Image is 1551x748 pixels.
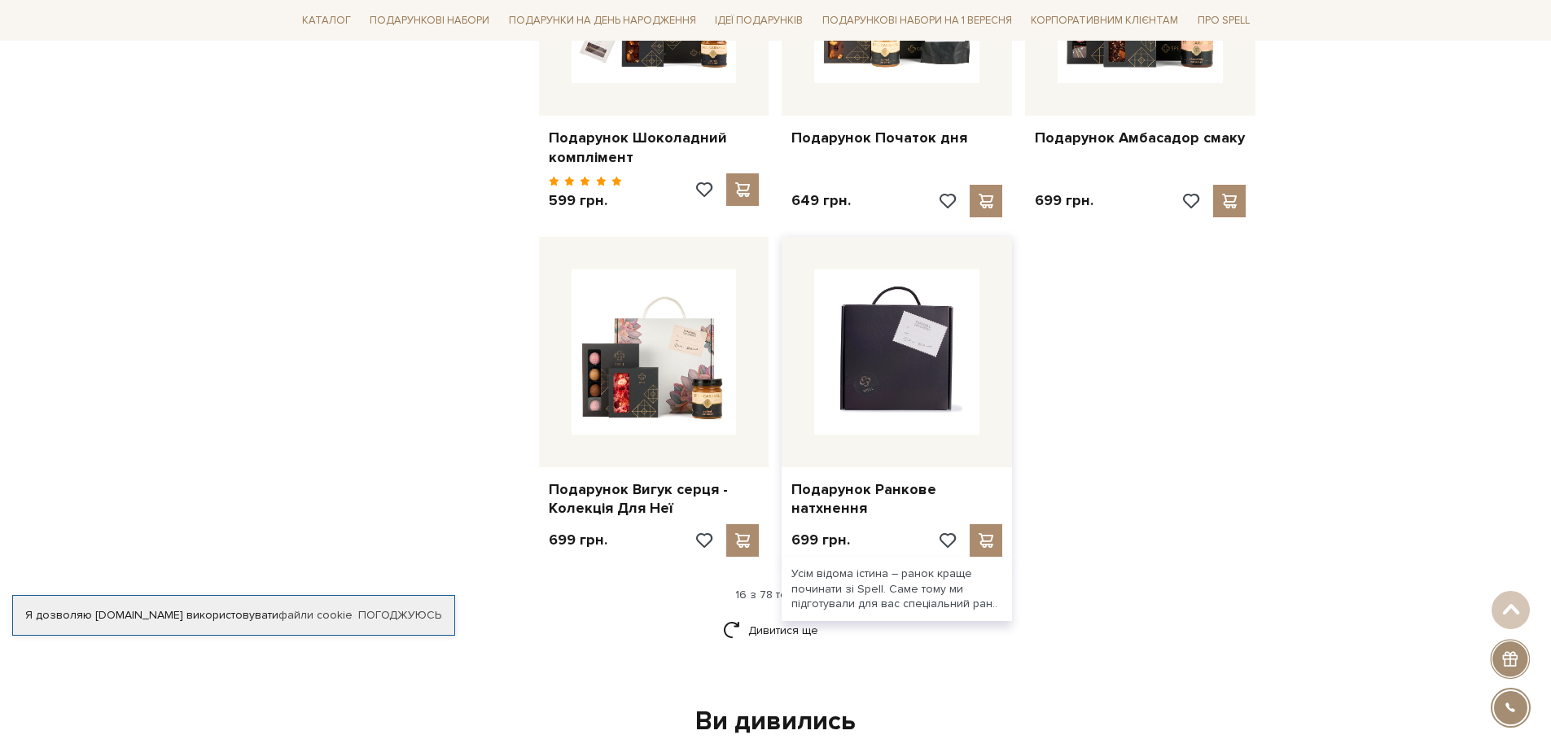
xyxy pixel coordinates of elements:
[289,588,1263,602] div: 16 з 78 товарів
[549,531,607,549] p: 699 грн.
[791,129,1002,147] a: Подарунок Початок дня
[1035,129,1246,147] a: Подарунок Амбасадор смаку
[13,608,454,623] div: Я дозволяю [DOMAIN_NAME] використовувати
[363,8,496,33] a: Подарункові набори
[305,705,1246,739] div: Ви дивились
[708,8,809,33] a: Ідеї подарунків
[549,480,760,518] a: Подарунок Вигук серця - Колекція Для Неї
[278,608,353,622] a: файли cookie
[791,531,850,549] p: 699 грн.
[782,557,1012,621] div: Усім відома істина – ранок краще починати зі Spell. Саме тому ми підготували для вас спеціальний ...
[358,608,441,623] a: Погоджуюсь
[814,269,979,435] img: Подарунок Ранкове натхнення
[816,7,1019,34] a: Подарункові набори на 1 Вересня
[791,191,851,210] p: 649 грн.
[1035,191,1093,210] p: 699 грн.
[549,191,623,210] p: 599 грн.
[549,129,760,167] a: Подарунок Шоколадний комплімент
[791,480,1002,518] a: Подарунок Ранкове натхнення
[723,616,829,645] a: Дивитися ще
[1191,8,1256,33] a: Про Spell
[1024,7,1185,34] a: Корпоративним клієнтам
[296,8,357,33] a: Каталог
[502,8,703,33] a: Подарунки на День народження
